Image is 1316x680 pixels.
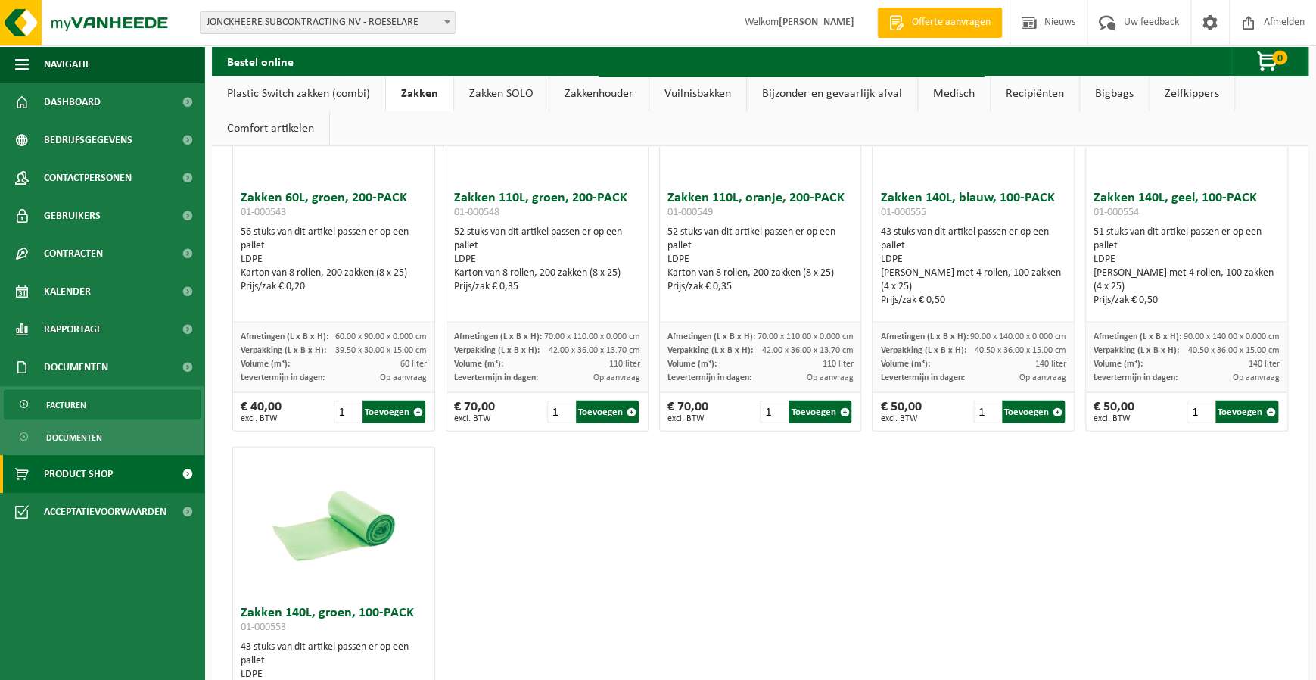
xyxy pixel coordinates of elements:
[667,346,753,355] span: Verpakking (L x B x H):
[880,346,966,355] span: Verpakking (L x B x H):
[549,346,640,355] span: 42.00 x 36.00 x 13.70 cm
[201,12,455,33] span: JONCKHEERE SUBCONTRACTING NV - ROESELARE
[1094,346,1179,355] span: Verpakking (L x B x H):
[241,226,427,294] div: 56 stuks van dit artikel passen er op een pallet
[667,373,751,382] span: Levertermijn in dagen:
[761,346,853,355] span: 42.00 x 36.00 x 13.70 cm
[241,360,290,369] span: Volume (m³):
[44,348,108,386] span: Documenten
[880,192,1066,222] h3: Zakken 140L, blauw, 100-PACK
[454,373,538,382] span: Levertermijn in dagen:
[212,111,329,146] a: Comfort artikelen
[667,414,708,423] span: excl. BTW
[241,401,282,423] div: € 40,00
[593,373,640,382] span: Op aanvraag
[1080,76,1149,111] a: Bigbags
[1094,207,1139,218] span: 01-000554
[667,226,854,294] div: 52 stuks van dit artikel passen er op een pallet
[1094,401,1134,423] div: € 50,00
[241,253,427,267] div: LDPE
[1019,373,1066,382] span: Op aanvraag
[1094,226,1280,307] div: 51 stuks van dit artikel passen er op een pallet
[1094,414,1134,423] span: excl. BTW
[454,76,549,111] a: Zakken SOLO
[258,448,409,599] img: 01-000553
[975,346,1066,355] span: 40.50 x 36.00 x 15.00 cm
[547,401,574,423] input: 1
[549,76,649,111] a: Zakkenhouder
[241,267,427,280] div: Karton van 8 rollen, 200 zakken (8 x 25)
[908,15,994,30] span: Offerte aanvragen
[200,11,456,34] span: JONCKHEERE SUBCONTRACTING NV - ROESELARE
[789,401,851,423] button: Toevoegen
[1094,192,1280,222] h3: Zakken 140L, geel, 100-PACK
[4,423,201,451] a: Documenten
[757,332,853,342] span: 70.00 x 110.00 x 0.000 cm
[877,8,1002,38] a: Offerte aanvragen
[880,373,964,382] span: Levertermijn in dagen:
[46,423,102,452] span: Documenten
[880,267,1066,294] div: [PERSON_NAME] met 4 rollen, 100 zakken (4 x 25)
[380,373,427,382] span: Op aanvraag
[454,401,495,423] div: € 70,00
[454,414,495,423] span: excl. BTW
[880,207,926,218] span: 01-000555
[44,493,166,531] span: Acceptatievoorwaarden
[1231,46,1307,76] button: 0
[760,401,787,423] input: 1
[454,192,640,222] h3: Zakken 110L, groen, 200-PACK
[609,360,640,369] span: 110 liter
[1094,332,1181,342] span: Afmetingen (L x B x H):
[1094,294,1280,307] div: Prijs/zak € 0,50
[44,455,113,493] span: Product Shop
[386,76,453,111] a: Zakken
[880,253,1066,267] div: LDPE
[454,226,640,294] div: 52 stuks van dit artikel passen er op een pallet
[880,226,1066,307] div: 43 stuks van dit artikel passen er op een pallet
[649,76,746,111] a: Vuilnisbakken
[46,391,86,420] span: Facturen
[334,401,361,423] input: 1
[44,83,101,121] span: Dashboard
[970,332,1066,342] span: 90.00 x 140.00 x 0.000 cm
[241,414,282,423] span: excl. BTW
[454,267,640,280] div: Karton van 8 rollen, 200 zakken (8 x 25)
[880,401,921,423] div: € 50,00
[241,622,286,633] span: 01-000553
[1002,401,1065,423] button: Toevoegen
[44,121,132,159] span: Bedrijfsgegevens
[991,76,1079,111] a: Recipiënten
[335,346,427,355] span: 39.50 x 30.00 x 15.00 cm
[454,332,542,342] span: Afmetingen (L x B x H):
[400,360,427,369] span: 60 liter
[576,401,639,423] button: Toevoegen
[544,332,640,342] span: 70.00 x 110.00 x 0.000 cm
[667,267,854,280] div: Karton van 8 rollen, 200 zakken (8 x 25)
[454,346,540,355] span: Verpakking (L x B x H):
[667,280,854,294] div: Prijs/zak € 0,35
[667,332,755,342] span: Afmetingen (L x B x H):
[44,235,103,273] span: Contracten
[241,207,286,218] span: 01-000543
[1249,360,1280,369] span: 140 liter
[667,401,708,423] div: € 70,00
[880,294,1066,307] div: Prijs/zak € 0,50
[973,401,1000,423] input: 1
[880,414,921,423] span: excl. BTW
[44,159,132,197] span: Contactpersonen
[454,360,503,369] span: Volume (m³):
[1035,360,1066,369] span: 140 liter
[44,273,91,310] span: Kalender
[4,390,201,419] a: Facturen
[779,17,854,28] strong: [PERSON_NAME]
[1094,267,1280,294] div: [PERSON_NAME] met 4 rollen, 100 zakken (4 x 25)
[1187,401,1214,423] input: 1
[454,253,640,267] div: LDPE
[1233,373,1280,382] span: Op aanvraag
[212,46,309,76] h2: Bestel online
[454,207,499,218] span: 01-000548
[1094,360,1143,369] span: Volume (m³):
[241,332,328,342] span: Afmetingen (L x B x H):
[241,346,326,355] span: Verpakking (L x B x H):
[880,332,968,342] span: Afmetingen (L x B x H):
